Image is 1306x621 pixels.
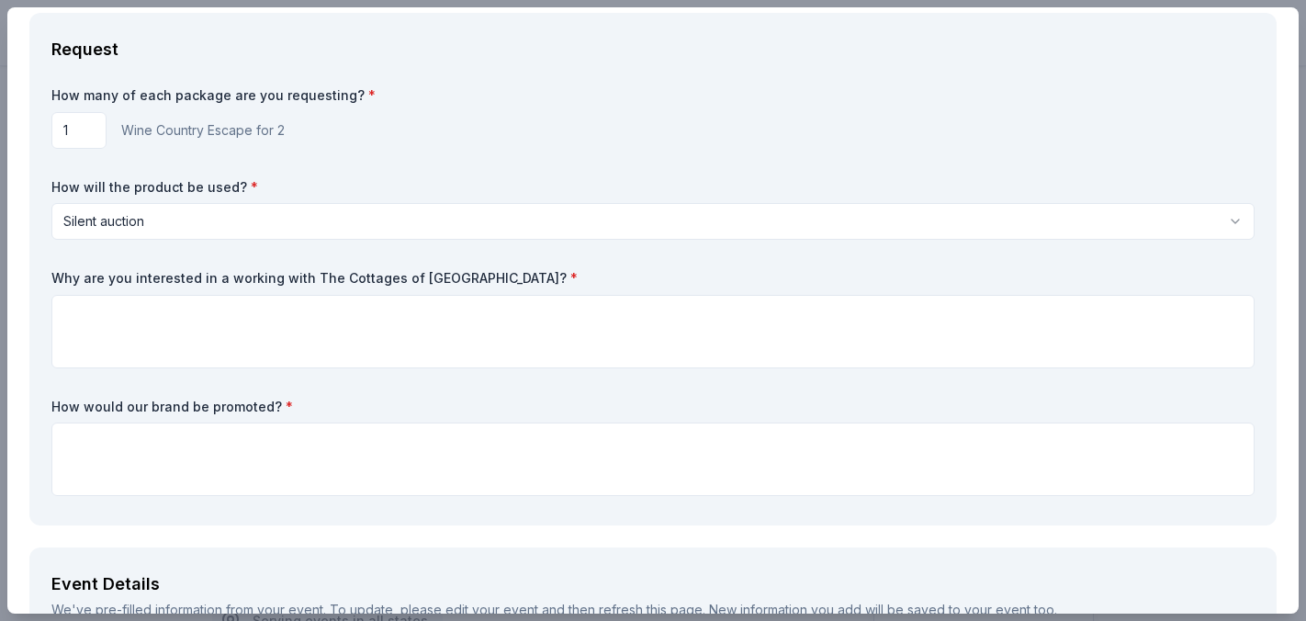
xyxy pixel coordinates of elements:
[121,119,285,141] div: Wine Country Escape for 2
[51,599,1255,621] div: We've pre-filled information from your event. To update, please edit your event and then refresh ...
[51,35,1255,64] div: Request
[51,570,1255,599] div: Event Details
[51,178,1255,197] label: How will the product be used?
[51,86,1255,105] label: How many of each package are you requesting?
[51,398,1255,416] label: How would our brand be promoted?
[51,269,1255,288] label: Why are you interested in a working with The Cottages of [GEOGRAPHIC_DATA]?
